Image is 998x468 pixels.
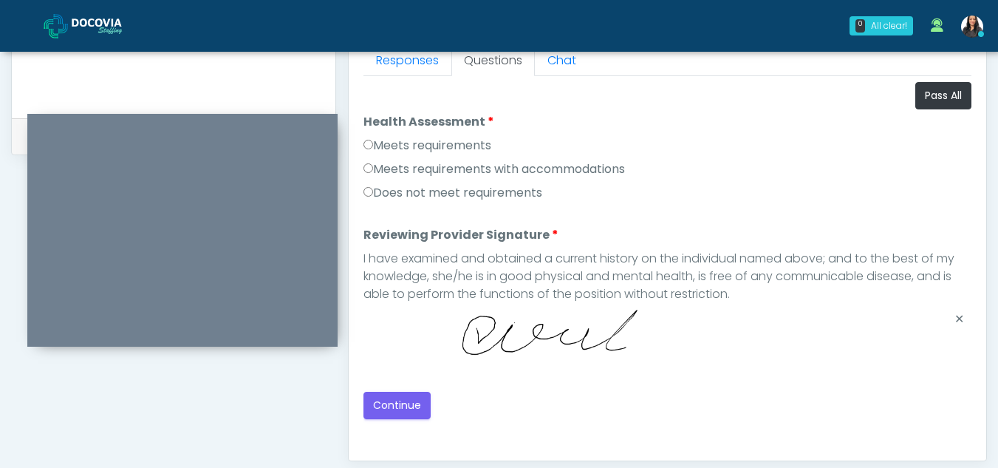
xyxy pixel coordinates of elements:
label: Meets requirements [363,137,491,155]
label: Meets requirements with accommodations [363,160,625,178]
img: Docovia [72,18,146,33]
input: Does not meet requirements [363,187,373,197]
a: Questions [451,45,535,76]
input: Meets requirements [363,140,373,149]
button: Open LiveChat chat widget [12,6,56,50]
button: Pass All [915,82,971,109]
label: Does not meet requirements [363,184,542,202]
a: 0 All clear! [841,10,922,41]
img: Viral Patel [961,16,983,38]
div: All clear! [871,19,907,33]
div: 0 [855,19,865,33]
input: Meets requirements with accommodations [363,163,373,173]
button: Continue [363,392,431,419]
label: Health Assessment [363,113,494,131]
img: 2xmpCkAAAAGSURBVAMAe890Oh3w+M4AAAAASUVORK5CYII= [363,303,667,373]
img: Docovia [44,14,68,38]
a: Chat [535,45,589,76]
a: Docovia [44,1,146,50]
iframe: To enrich screen reader interactions, please activate Accessibility in Grammarly extension settings [27,132,338,347]
label: Reviewing Provider Signature [363,226,558,244]
div: I have examined and obtained a current history on the individual named above; and to the best of ... [363,250,971,303]
a: Responses [363,45,451,76]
